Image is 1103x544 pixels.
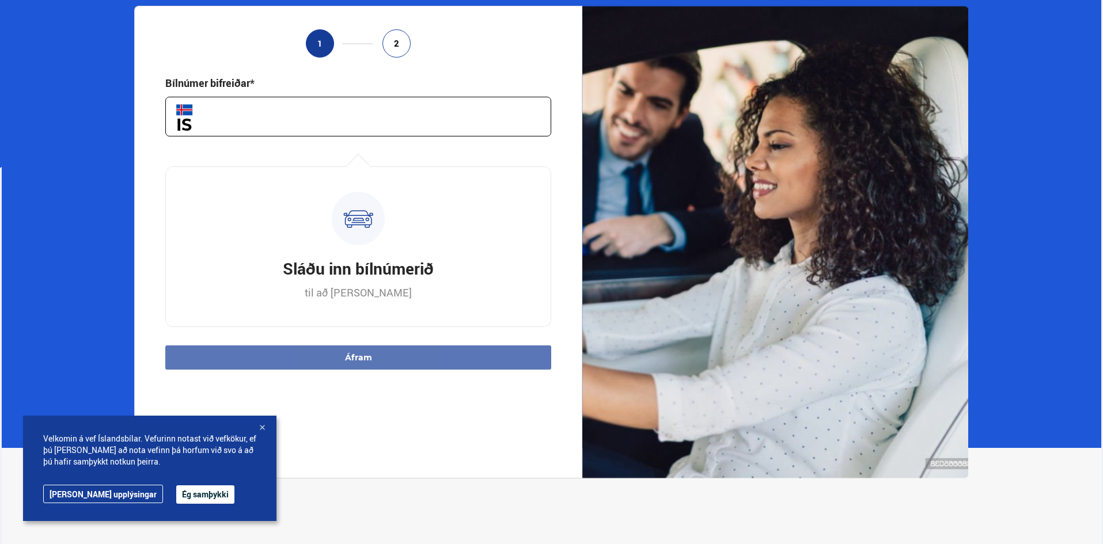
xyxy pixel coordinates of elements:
h3: Sláðu inn bílnúmerið [283,257,434,279]
span: Velkomin á vef Íslandsbílar. Vefurinn notast við vefkökur, ef þú [PERSON_NAME] að nota vefinn þá ... [43,433,256,467]
div: Bílnúmer bifreiðar* [165,76,255,90]
a: [PERSON_NAME] upplýsingar [43,485,163,503]
button: Áfram [165,345,551,370]
span: 2 [394,39,399,48]
button: Ég samþykki [176,485,234,504]
span: 1 [317,39,323,48]
p: til að [PERSON_NAME] [305,286,412,299]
